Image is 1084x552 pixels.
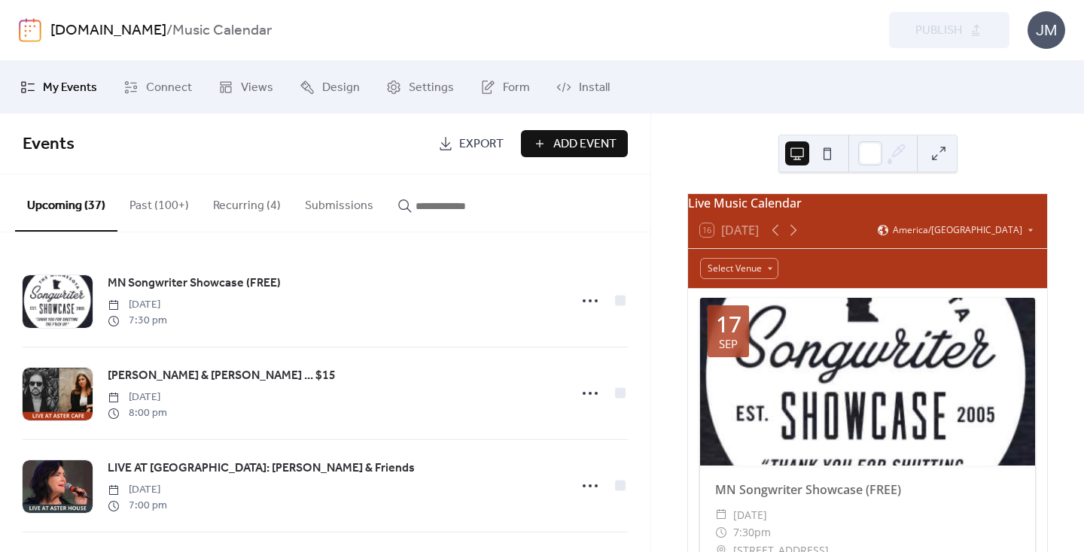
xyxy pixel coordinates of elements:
span: Views [241,79,273,97]
span: Events [23,128,75,161]
a: Connect [112,67,203,108]
span: America/[GEOGRAPHIC_DATA] [893,226,1022,235]
span: 8:00 pm [108,405,167,421]
a: Export [427,130,515,157]
span: 7:30 pm [108,313,167,329]
button: Past (100+) [117,174,201,230]
a: MN Songwriter Showcase (FREE) [108,274,281,293]
span: 7:00 pm [108,498,167,514]
div: ​ [715,523,727,541]
a: Install [545,67,621,108]
button: Submissions [293,174,385,230]
a: Form [469,67,541,108]
img: logo [19,18,41,42]
span: Form [503,79,530,97]
span: [PERSON_NAME] & [PERSON_NAME] ... $15 [108,367,336,385]
span: [DATE] [108,482,167,498]
a: Design [288,67,371,108]
a: Settings [375,67,465,108]
span: MN Songwriter Showcase (FREE) [108,274,281,293]
span: LIVE AT [GEOGRAPHIC_DATA]: [PERSON_NAME] & Friends [108,459,415,478]
span: [DATE] [108,390,167,405]
span: Export [459,135,504,153]
span: Connect [146,79,192,97]
a: [PERSON_NAME] & [PERSON_NAME] ... $15 [108,366,336,386]
div: ​ [715,506,727,524]
div: Live Music Calendar [688,194,1047,212]
button: Upcoming (37) [15,174,117,232]
a: MN Songwriter Showcase (FREE) [715,481,901,498]
button: Recurring (4) [201,174,293,230]
span: Design [322,79,360,97]
a: LIVE AT [GEOGRAPHIC_DATA]: [PERSON_NAME] & Friends [108,459,415,478]
b: / [166,17,172,45]
div: 17 [716,313,741,335]
div: JM [1028,11,1065,49]
a: [DOMAIN_NAME] [50,17,166,45]
span: My Events [43,79,97,97]
span: Install [579,79,610,97]
button: Add Event [521,130,628,157]
a: Views [207,67,285,108]
span: 7:30pm [733,523,771,541]
b: Music Calendar [172,17,272,45]
span: Settings [409,79,454,97]
span: [DATE] [733,506,767,524]
span: Add Event [553,135,617,153]
span: [DATE] [108,297,167,313]
a: My Events [9,67,108,108]
div: Sep [719,338,738,350]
